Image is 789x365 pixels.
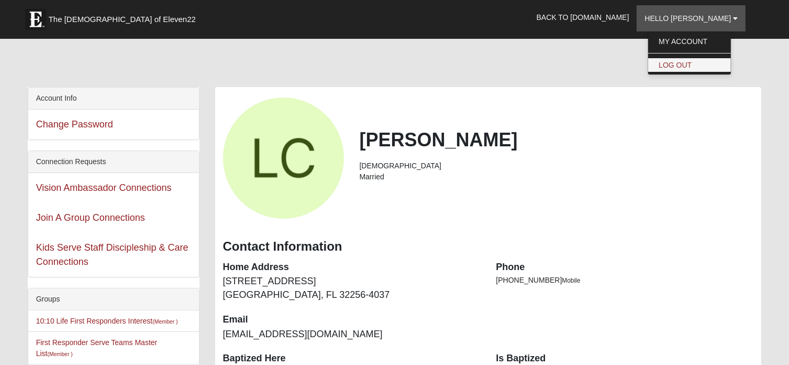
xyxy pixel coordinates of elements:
span: Hello [PERSON_NAME] [644,14,731,23]
li: Married [360,171,754,182]
dd: [STREET_ADDRESS] [GEOGRAPHIC_DATA], FL 32256-4037 [223,275,481,302]
dt: Home Address [223,261,481,274]
a: My Account [648,35,731,48]
a: Join A Group Connections [36,212,145,223]
a: Log Out [648,58,731,72]
img: Eleven22 logo [25,9,46,30]
li: [DEMOGRAPHIC_DATA] [360,160,754,171]
dt: Phone [496,261,753,274]
a: Change Password [36,119,113,130]
span: The [DEMOGRAPHIC_DATA] of Eleven22 [49,14,196,25]
div: Groups [28,288,199,310]
dd: [EMAIL_ADDRESS][DOMAIN_NAME] [223,328,481,341]
a: Hello [PERSON_NAME] [637,5,746,31]
a: Vision Ambassador Connections [36,182,172,193]
small: (Member ) [47,351,72,357]
small: (Member ) [152,318,177,325]
a: Kids Serve Staff Discipleship & Care Connections [36,242,188,267]
div: Account Info [28,88,199,110]
a: 10:10 Life First Responders Interest(Member ) [36,317,178,325]
a: View Fullsize Photo [223,98,344,219]
a: First Responder Serve Teams Master List(Member ) [36,338,158,358]
dt: Email [223,313,481,327]
a: The [DEMOGRAPHIC_DATA] of Eleven22 [20,4,229,30]
h2: [PERSON_NAME] [360,128,754,151]
h3: Contact Information [223,239,754,254]
span: Mobile [562,277,580,284]
div: Connection Requests [28,151,199,173]
li: [PHONE_NUMBER] [496,275,753,286]
a: Back to [DOMAIN_NAME] [529,4,637,30]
